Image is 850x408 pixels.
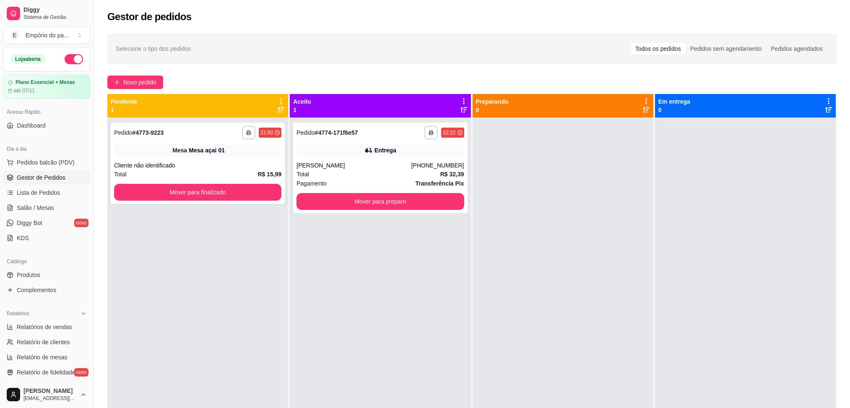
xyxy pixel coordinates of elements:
[766,43,827,55] div: Pedidos agendados
[3,75,90,99] a: Plano Essencial + Mesasaté 07/11
[17,234,29,242] span: KDS
[123,78,156,87] span: Novo pedido
[114,170,127,179] span: Total
[293,97,311,106] p: Aceito
[133,129,164,136] strong: # 4773-9223
[3,366,90,379] a: Relatório de fidelidadenovo
[3,142,90,156] div: Dia a dia
[3,335,90,349] a: Relatório de clientes
[658,106,690,114] p: 0
[114,184,281,201] button: Mover para finalizado
[17,204,54,212] span: Salão / Mesas
[416,180,464,187] strong: Transferência Pix
[107,10,192,24] h2: Gestor de pedidos
[17,219,42,227] span: Diggy Bot
[443,129,455,136] div: 22:22
[17,323,72,331] span: Relatórios de vendas
[476,97,509,106] p: Preparando
[3,186,90,199] a: Lista de Pedidos
[3,255,90,268] div: Catálogo
[3,283,90,297] a: Complementos
[257,171,281,178] strong: R$ 15,99
[3,231,90,245] a: KDS
[17,271,40,279] span: Produtos
[296,170,309,179] span: Total
[107,76,163,89] button: Novo pedido
[23,395,77,402] span: [EMAIL_ADDRESS][DOMAIN_NAME]
[3,156,90,169] button: Pedidos balcão (PDV)
[293,106,311,114] p: 1
[23,6,87,14] span: Diggy
[16,79,75,86] article: Plano Essencial + Mesas
[315,129,358,136] strong: # 4774-171f6e57
[686,43,766,55] div: Pedidos sem agendamento
[17,338,70,346] span: Relatório de clientes
[3,384,90,405] button: [PERSON_NAME][EMAIL_ADDRESS][DOMAIN_NAME]
[189,146,225,154] div: Mesa açai 01
[65,54,83,64] button: Alterar Status
[116,44,191,53] span: Selecione o tipo dos pedidos
[631,43,686,55] div: Todos os pedidos
[476,106,509,114] p: 0
[114,79,120,85] span: plus
[3,27,90,44] button: Select a team
[14,87,35,94] article: até 07/11
[3,320,90,334] a: Relatórios de vendas
[3,216,90,230] a: Diggy Botnovo
[114,161,281,170] div: Cliente não identificado
[114,129,133,136] span: Pedido
[260,129,273,136] div: 21:50
[172,146,187,154] span: Mesa
[3,350,90,364] a: Relatório de mesas
[10,55,45,64] div: Loja aberta
[17,353,68,361] span: Relatório de mesas
[296,129,315,136] span: Pedido
[10,31,19,39] span: E
[17,188,60,197] span: Lista de Pedidos
[111,97,137,106] p: Pendente
[26,31,69,39] div: Empório do pa ...
[440,171,464,178] strong: R$ 32,39
[17,121,46,130] span: Dashboard
[3,268,90,282] a: Produtos
[3,105,90,119] div: Acesso Rápido
[17,158,75,167] span: Pedidos balcão (PDV)
[3,119,90,132] a: Dashboard
[7,310,29,317] span: Relatórios
[296,193,464,210] button: Mover para preparo
[374,146,396,154] div: Entrega
[658,97,690,106] p: Em entrega
[17,173,65,182] span: Gestor de Pedidos
[17,368,75,377] span: Relatório de fidelidade
[411,161,464,170] div: [PHONE_NUMBER]
[3,201,90,214] a: Salão / Mesas
[17,286,56,294] span: Complementos
[296,161,411,170] div: [PERSON_NAME]
[23,387,77,395] span: [PERSON_NAME]
[296,179,327,188] span: Pagamento
[111,106,137,114] p: 1
[3,3,90,24] a: DiggySistema de Gestão
[3,171,90,184] a: Gestor de Pedidos
[23,14,87,21] span: Sistema de Gestão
